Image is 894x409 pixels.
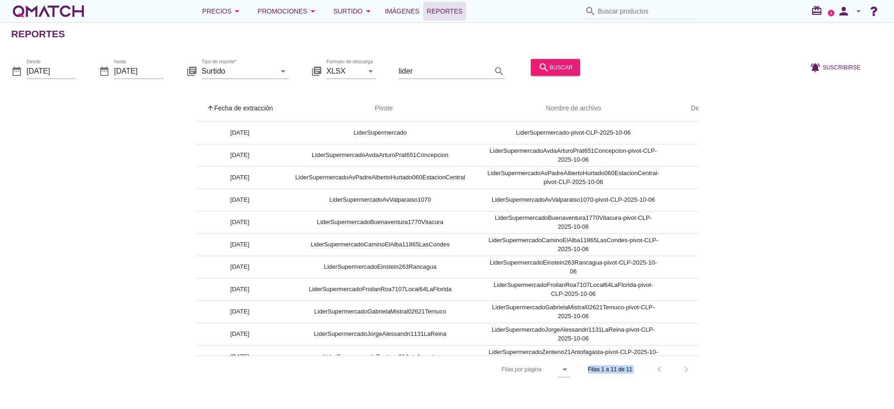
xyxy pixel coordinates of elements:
[531,59,580,75] button: buscar
[588,365,632,374] div: Filas 1 a 11 de 11
[408,356,570,383] div: Filas por página
[284,300,476,323] td: LiderSupermercadoGabrielaMistral02621Temuco
[423,2,467,20] a: Reportes
[853,6,864,17] i: arrow_drop_down
[284,323,476,345] td: LiderSupermercadoJorgeAlessandri1131LaReina
[196,166,284,189] td: [DATE]
[494,65,505,76] i: search
[196,278,284,300] td: [DATE]
[802,59,868,75] button: Suscribirse
[196,189,284,211] td: [DATE]
[363,6,374,17] i: arrow_drop_down
[231,6,243,17] i: arrow_drop_down
[196,211,284,233] td: [DATE]
[196,300,284,323] td: [DATE]
[476,122,670,144] td: LiderSupermercado-pivot-CLP-2025-10-06
[307,6,318,17] i: arrow_drop_down
[834,5,853,18] i: person
[257,6,318,17] div: Promociones
[196,256,284,278] td: [DATE]
[476,278,670,300] td: LiderSupermercadoFroilanRoa7107Local64LaFlorida-pivot-CLP-2025-10-06
[114,63,164,78] input: hasta
[538,61,573,73] div: buscar
[585,6,596,17] i: search
[27,63,76,78] input: Desde
[284,144,476,166] td: LiderSupermercadoAvdaArturoPrat651Concepcion
[476,256,670,278] td: LiderSupermercadoEinstein263Rancagua-pivot-CLP-2025-10-06
[196,233,284,256] td: [DATE]
[11,65,22,76] i: date_range
[196,122,284,144] td: [DATE]
[11,27,65,41] h2: Reportes
[811,5,826,16] i: redeem
[196,345,284,368] td: [DATE]
[207,104,214,112] i: arrow_upward
[476,95,670,122] th: Nombre de archivo: Not sorted.
[538,61,549,73] i: search
[284,211,476,233] td: LiderSupermercadoBuenaventura1770Vitacura
[476,300,670,323] td: LiderSupermercadoGabrielaMistral02621Temuco-pivot-CLP-2025-10-06
[476,211,670,233] td: LiderSupermercadoBuenaventura1770Vitacura-pivot-CLP-2025-10-06
[476,166,670,189] td: LiderSupermercadoAvPadreAlbertoHurtado060EstacionCentral-pivot-CLP-2025-10-06
[284,189,476,211] td: LiderSupermercadoAvValparaiso1070
[399,63,492,78] input: Filtrar por texto
[284,233,476,256] td: LiderSupermercadoCaminoElAlba11865LasCondes
[828,10,834,16] a: 2
[476,345,670,368] td: LiderSupermercadoZenteno21Antofagasta-pivot-CLP-2025-10-06
[250,2,326,20] button: Promociones
[598,4,691,19] input: Buscar productos
[476,144,670,166] td: LiderSupermercadoAvdaArturoPrat651Concepcion-pivot-CLP-2025-10-06
[11,2,86,20] a: white-qmatch-logo
[476,323,670,345] td: LiderSupermercadoJorgeAlessandri1131LaReina-pivot-CLP-2025-10-06
[196,323,284,345] td: [DATE]
[202,63,276,78] input: Tipo de reporte*
[284,256,476,278] td: LiderSupermercadoEinstein263Rancagua
[476,189,670,211] td: LiderSupermercadoAvValparaiso1070-pivot-CLP-2025-10-06
[99,65,110,76] i: date_range
[284,278,476,300] td: LiderSupermercadoFroilanRoa7107Local64LaFlorida
[476,233,670,256] td: LiderSupermercadoCaminoElAlba11865LasCondes-pivot-CLP-2025-10-06
[810,61,823,73] i: notifications_active
[823,63,860,71] span: Suscribirse
[427,6,463,17] span: Reportes
[284,95,476,122] th: Pivote: Not sorted. Activate to sort ascending.
[365,65,376,76] i: arrow_drop_down
[559,364,570,375] i: arrow_drop_down
[196,144,284,166] td: [DATE]
[278,65,289,76] i: arrow_drop_down
[333,6,374,17] div: Surtido
[284,166,476,189] td: LiderSupermercadoAvPadreAlbertoHurtado060EstacionCentral
[670,95,741,122] th: Descargar: Not sorted.
[284,345,476,368] td: LiderSupermercadoZenteno21Antofagasta
[196,95,284,122] th: Fecha de extracción: Sorted ascending. Activate to sort descending.
[186,65,197,76] i: library_books
[202,6,243,17] div: Precios
[326,2,381,20] button: Surtido
[385,6,420,17] span: Imágenes
[195,2,250,20] button: Precios
[381,2,423,20] a: Imágenes
[311,65,322,76] i: library_books
[326,63,363,78] input: Formato de descarga
[830,11,833,15] text: 2
[284,122,476,144] td: LiderSupermercado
